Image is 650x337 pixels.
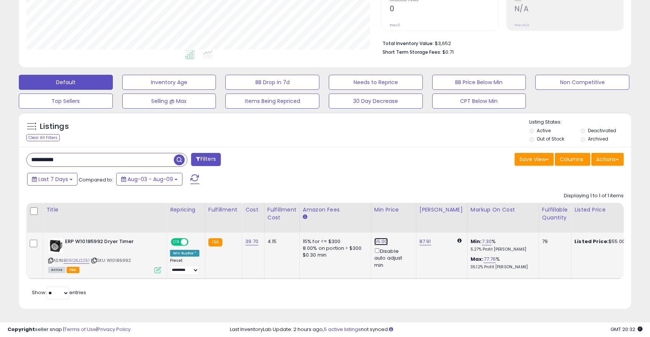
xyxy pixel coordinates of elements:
[374,206,413,214] div: Min Price
[122,94,216,109] button: Selling @ Max
[471,264,533,270] p: 35.12% Profit [PERSON_NAME]
[8,326,35,333] strong: Copyright
[471,247,533,252] p: 5.27% Profit [PERSON_NAME]
[245,238,258,245] a: 39.70
[225,75,319,90] button: BB Drop in 7d
[91,257,131,263] span: | SKU: W10185992
[191,153,220,166] button: Filters
[374,247,410,269] div: Disable auto adjust min
[122,75,216,90] button: Inventory Age
[560,156,583,163] span: Columns
[535,75,629,90] button: Non Competitive
[611,326,642,333] span: 2025-08-17 20:32 GMT
[128,175,173,183] span: Aug-03 - Aug-09
[574,238,609,245] b: Listed Price:
[432,94,526,109] button: CPT Below Min
[26,134,60,141] div: Clear All Filters
[471,256,533,270] div: %
[64,257,90,264] a: B09Q6J2251
[419,238,431,245] a: 87.91
[374,238,388,245] a: 55.00
[542,206,568,222] div: Fulfillable Quantity
[442,48,454,56] span: $0.71
[116,173,182,186] button: Aug-03 - Aug-09
[40,121,69,132] h5: Listings
[564,192,624,199] div: Displaying 1 to 1 of 1 items
[529,119,631,126] p: Listing States:
[515,23,529,27] small: Prev: N/A
[591,153,624,166] button: Actions
[329,94,423,109] button: 30 Day Decrease
[208,206,239,214] div: Fulfillment
[383,38,618,47] li: $3,652
[48,267,65,273] span: All listings currently available for purchase on Amazon
[32,289,86,296] span: Show: entries
[48,238,161,272] div: ASIN:
[383,49,441,55] b: Short Term Storage Fees:
[471,206,536,214] div: Markup on Cost
[19,75,113,90] button: Default
[390,5,498,15] h2: 0
[48,238,63,253] img: 419Ye6HsMnL._SL40_.jpg
[303,214,307,221] small: Amazon Fees.
[324,326,361,333] a: 5 active listings
[303,252,365,258] div: $0.30 min
[38,175,68,183] span: Last 7 Days
[79,176,113,183] span: Compared to:
[303,245,365,252] div: 8.00% on portion > $300
[467,203,539,233] th: The percentage added to the cost of goods (COGS) that forms the calculator for Min & Max prices.
[170,206,202,214] div: Repricing
[471,238,533,252] div: %
[471,255,484,263] b: Max:
[329,75,423,90] button: Needs to Reprice
[383,40,434,47] b: Total Inventory Value:
[172,239,181,245] span: ON
[303,206,368,214] div: Amazon Fees
[187,239,199,245] span: OFF
[482,238,492,245] a: 7.30
[484,255,496,263] a: 77.76
[46,206,164,214] div: Title
[537,136,564,142] label: Out of Stock
[208,238,222,246] small: FBA
[8,326,131,333] div: seller snap | |
[267,238,294,245] div: 4.15
[67,267,79,273] span: FBA
[303,238,365,245] div: 15% for <= $300
[515,153,554,166] button: Save View
[170,258,199,275] div: Preset:
[419,206,464,214] div: [PERSON_NAME]
[267,206,296,222] div: Fulfillment Cost
[588,127,616,134] label: Deactivated
[27,173,77,186] button: Last 7 Days
[574,206,639,214] div: Listed Price
[390,23,400,27] small: Prev: 0
[574,238,637,245] div: $55.00
[230,326,642,333] div: Last InventoryLab Update: 2 hours ago, not synced.
[245,206,261,214] div: Cost
[537,127,551,134] label: Active
[225,94,319,109] button: Items Being Repriced
[471,238,482,245] b: Min:
[64,326,96,333] a: Terms of Use
[65,238,156,247] b: ERP W10185992 Dryer Timer
[542,238,565,245] div: 79
[170,250,199,257] div: Win BuyBox *
[432,75,526,90] button: BB Price Below Min
[555,153,590,166] button: Columns
[19,94,113,109] button: Top Sellers
[97,326,131,333] a: Privacy Policy
[515,5,623,15] h2: N/A
[588,136,608,142] label: Archived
